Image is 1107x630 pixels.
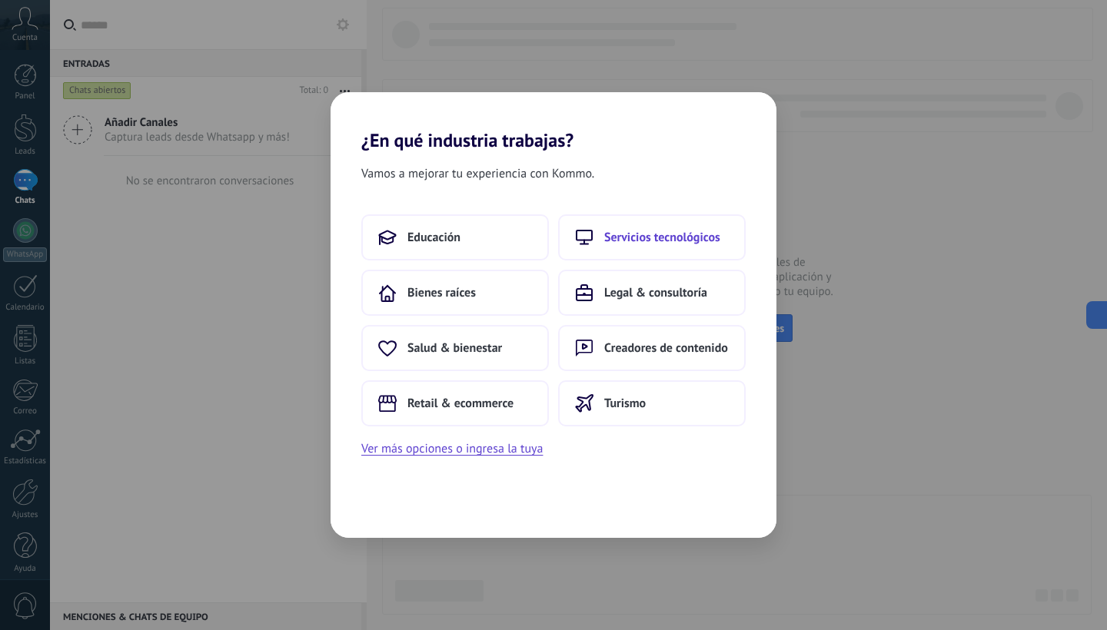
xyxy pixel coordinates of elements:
button: Bienes raíces [361,270,549,316]
span: Salud & bienestar [407,340,502,356]
span: Retail & ecommerce [407,396,514,411]
button: Creadores de contenido [558,325,746,371]
span: Educación [407,230,460,245]
span: Vamos a mejorar tu experiencia con Kommo. [361,164,594,184]
button: Ver más opciones o ingresa la tuya [361,439,543,459]
span: Servicios tecnológicos [604,230,720,245]
button: Servicios tecnológicos [558,214,746,260]
button: Educación [361,214,549,260]
button: Retail & ecommerce [361,380,549,426]
button: Salud & bienestar [361,325,549,371]
button: Legal & consultoría [558,270,746,316]
span: Creadores de contenido [604,340,728,356]
span: Legal & consultoría [604,285,707,300]
span: Bienes raíces [407,285,476,300]
button: Turismo [558,380,746,426]
h2: ¿En qué industria trabajas? [331,92,776,151]
span: Turismo [604,396,646,411]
